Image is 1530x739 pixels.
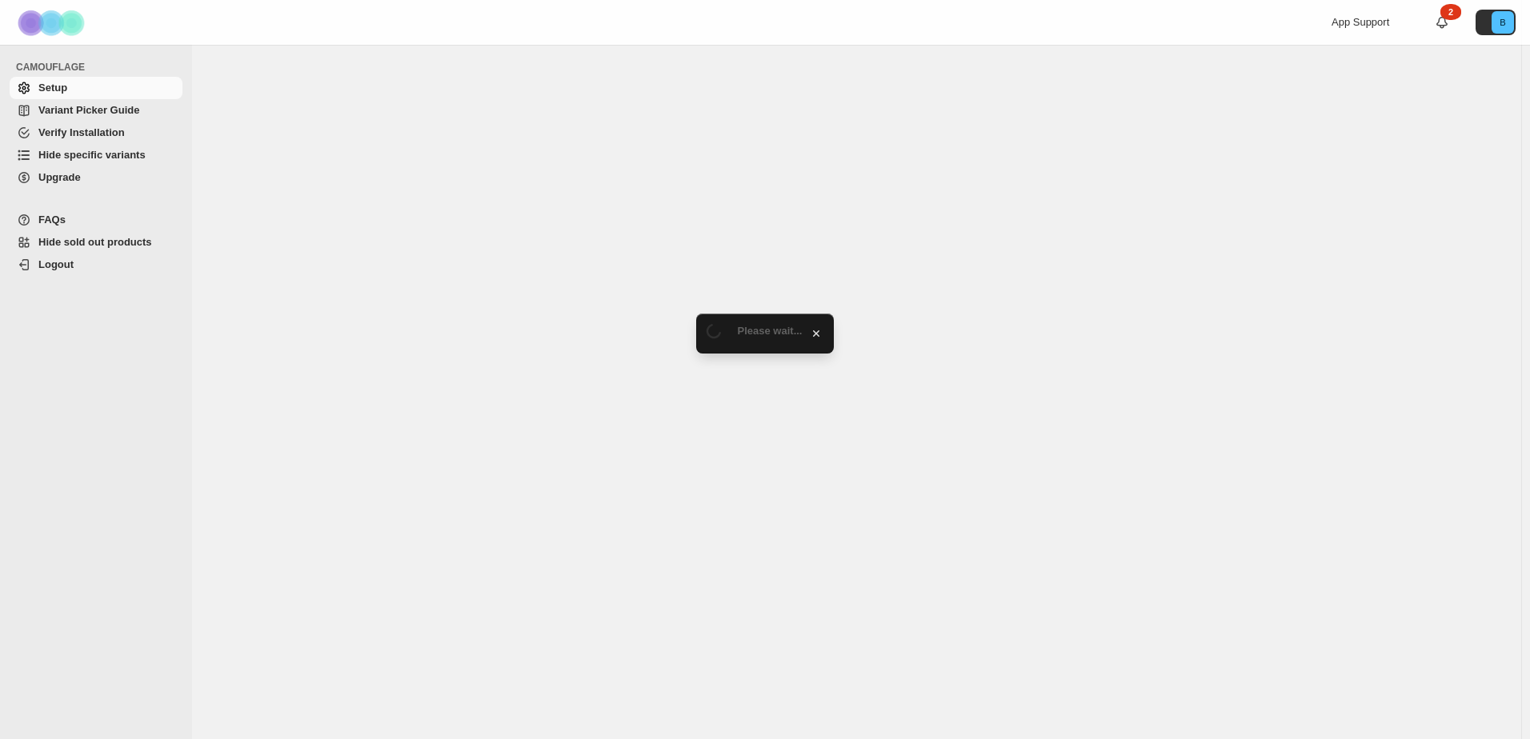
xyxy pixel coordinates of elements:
a: Hide sold out products [10,231,182,254]
a: Verify Installation [10,122,182,144]
span: Variant Picker Guide [38,104,139,116]
span: Please wait... [738,325,803,337]
a: 2 [1434,14,1450,30]
button: Avatar with initials B [1476,10,1516,35]
span: Hide specific variants [38,149,146,161]
a: FAQs [10,209,182,231]
div: 2 [1440,4,1461,20]
span: Verify Installation [38,126,125,138]
img: Camouflage [13,1,93,45]
span: FAQs [38,214,66,226]
a: Upgrade [10,166,182,189]
span: Setup [38,82,67,94]
span: Hide sold out products [38,236,152,248]
span: App Support [1332,16,1389,28]
a: Variant Picker Guide [10,99,182,122]
a: Setup [10,77,182,99]
a: Logout [10,254,182,276]
span: Upgrade [38,171,81,183]
a: Hide specific variants [10,144,182,166]
text: B [1500,18,1505,27]
span: Avatar with initials B [1492,11,1514,34]
span: CAMOUFLAGE [16,61,184,74]
span: Logout [38,258,74,270]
